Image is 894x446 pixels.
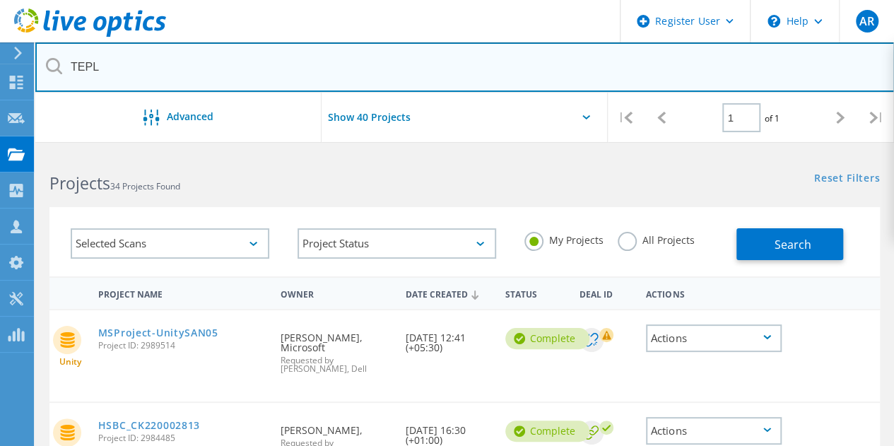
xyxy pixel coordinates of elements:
div: Project Status [298,228,496,259]
div: | [858,93,894,143]
div: [PERSON_NAME], Microsoft [274,310,398,387]
label: All Projects [618,232,695,245]
div: Owner [274,280,398,306]
span: of 1 [764,112,779,124]
div: Project Name [91,280,274,306]
a: Live Optics Dashboard [14,30,166,40]
span: Advanced [167,112,213,122]
a: Reset Filters [814,173,880,185]
div: Actions [646,417,782,445]
div: Actions [639,280,789,306]
a: MSProject-UnitySAN05 [98,328,218,338]
span: AR [859,16,874,27]
svg: \n [767,15,780,28]
span: Project ID: 2984485 [98,434,267,442]
div: Date Created [399,280,498,307]
span: Unity [59,358,81,366]
div: Status [498,280,573,306]
span: 34 Projects Found [110,180,180,192]
div: Complete [505,328,589,349]
div: Complete [505,421,589,442]
div: Selected Scans [71,228,269,259]
div: [DATE] 12:41 (+05:30) [399,310,498,367]
b: Projects [49,172,110,194]
div: | [608,93,644,143]
div: Actions [646,324,782,352]
button: Search [736,228,843,260]
label: My Projects [524,232,604,245]
span: Requested by [PERSON_NAME], Dell [281,356,391,373]
a: HSBC_CK220002813 [98,421,200,430]
span: Project ID: 2989514 [98,341,267,350]
span: Search [775,237,811,252]
div: Deal Id [572,280,639,306]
